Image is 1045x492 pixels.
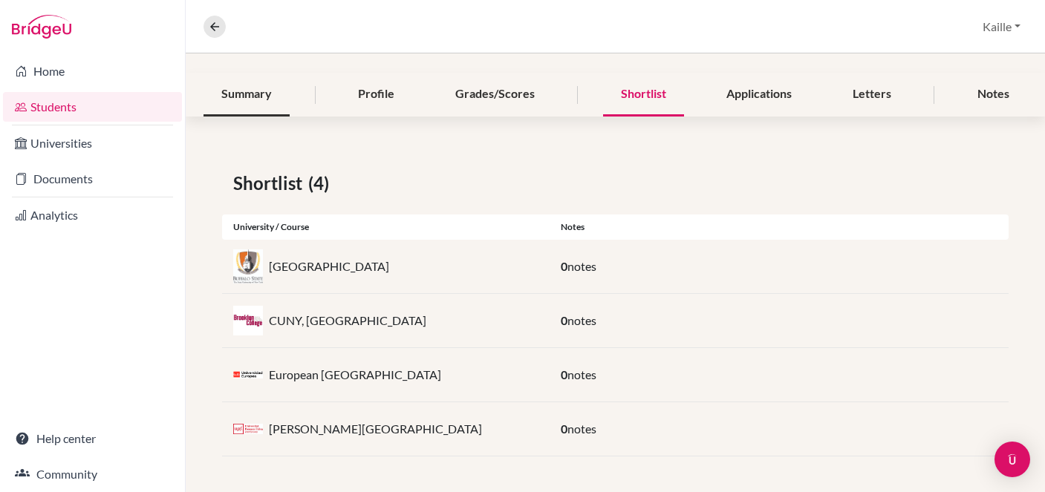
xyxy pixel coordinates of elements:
[233,249,263,283] img: us_suc_5kjkvk5c.jpeg
[603,73,684,117] div: Shortlist
[3,128,182,158] a: Universities
[12,15,71,39] img: Bridge-U
[561,367,567,381] span: 0
[567,422,596,436] span: notes
[3,424,182,453] a: Help center
[233,170,308,197] span: Shortlist
[3,459,182,489] a: Community
[222,220,550,234] div: University / Course
[233,371,263,379] img: es_mad_2t9ms1p7.png
[3,164,182,194] a: Documents
[709,73,810,117] div: Applications
[269,366,441,384] p: European [GEOGRAPHIC_DATA]
[269,312,426,329] p: CUNY, [GEOGRAPHIC_DATA]
[561,422,567,436] span: 0
[269,258,389,275] p: [GEOGRAPHIC_DATA]
[233,306,263,335] img: us_cun_q81ez8ta.jpeg
[3,56,182,86] a: Home
[550,220,1009,234] div: Notes
[437,73,553,117] div: Grades/Scores
[233,424,263,434] img: es_upf_eqoo8b2a.jpeg
[3,200,182,230] a: Analytics
[567,259,596,273] span: notes
[960,73,1027,117] div: Notes
[994,442,1030,477] div: Open Intercom Messenger
[204,73,290,117] div: Summary
[561,259,567,273] span: 0
[976,13,1027,41] button: Kaille
[269,420,482,438] p: [PERSON_NAME][GEOGRAPHIC_DATA]
[835,73,909,117] div: Letters
[308,170,335,197] span: (4)
[340,73,412,117] div: Profile
[561,313,567,327] span: 0
[567,367,596,381] span: notes
[3,92,182,122] a: Students
[567,313,596,327] span: notes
